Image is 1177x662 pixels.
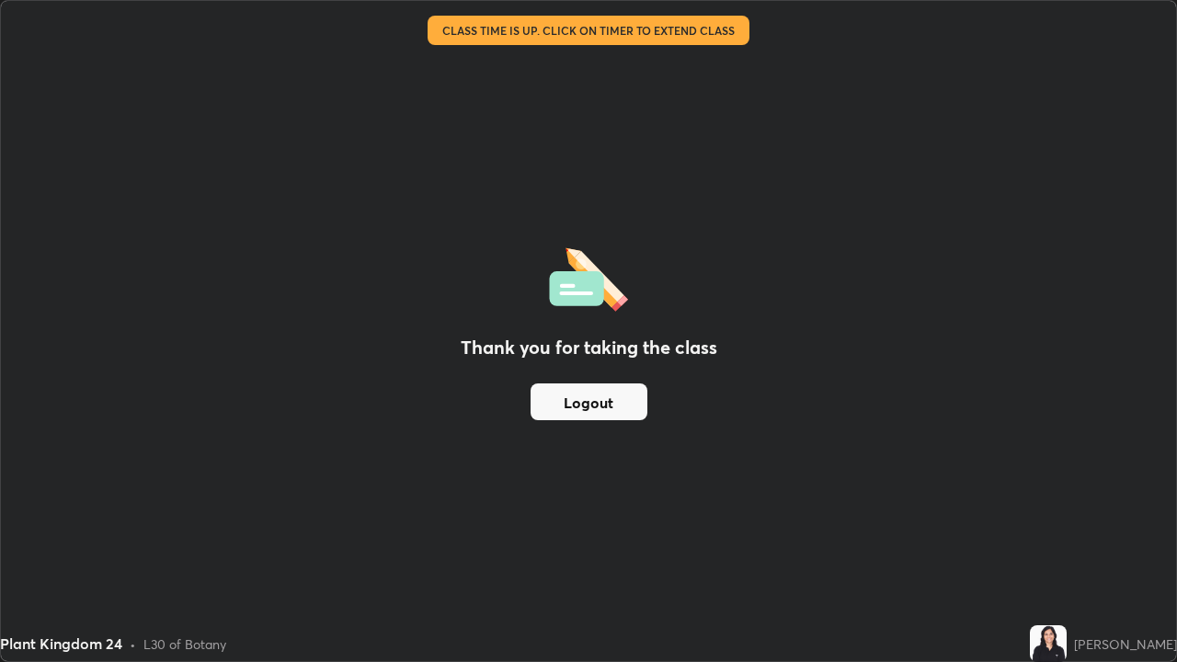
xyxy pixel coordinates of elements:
img: a504949d96944ad79a7d84c32bb092ae.jpg [1030,625,1067,662]
img: offlineFeedback.1438e8b3.svg [549,242,628,312]
button: Logout [531,383,647,420]
div: • [130,634,136,654]
div: [PERSON_NAME] [1074,634,1177,654]
h2: Thank you for taking the class [461,334,717,361]
div: L30 of Botany [143,634,226,654]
